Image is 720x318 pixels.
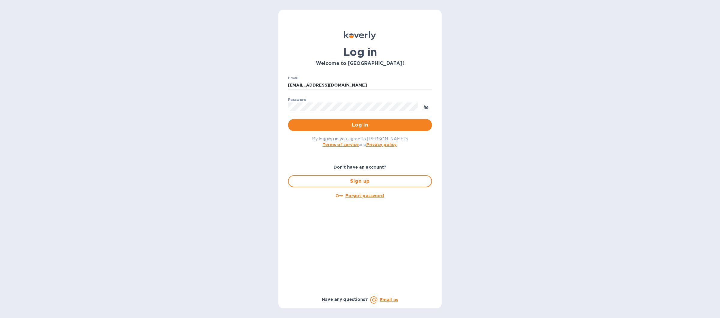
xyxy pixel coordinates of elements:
label: Password [288,98,306,102]
span: By logging in you agree to [PERSON_NAME]'s and . [312,136,408,147]
button: Log in [288,119,432,131]
a: Email us [380,297,398,302]
button: toggle password visibility [420,101,432,113]
span: Log in [293,121,427,129]
span: Sign up [293,178,427,185]
input: Enter email address [288,81,432,90]
img: Koverly [344,31,376,40]
a: Privacy policy [366,142,397,147]
a: Terms of service [322,142,359,147]
h3: Welcome to [GEOGRAPHIC_DATA]! [288,61,432,66]
h1: Log in [288,46,432,58]
button: Sign up [288,175,432,187]
label: Email [288,76,298,80]
u: Forgot password [345,193,384,198]
b: Have any questions? [322,297,368,302]
b: Don't have an account? [334,165,387,170]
